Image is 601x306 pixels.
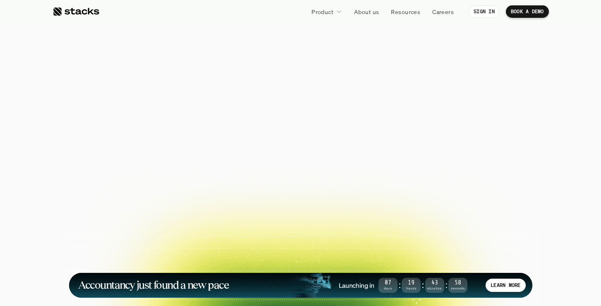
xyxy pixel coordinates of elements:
[425,287,444,290] span: Minutes
[78,280,229,290] h1: Accountancy just found a new pace
[378,281,397,285] span: 07
[294,175,386,195] a: EXPLORE PRODUCT
[448,281,467,285] span: 58
[491,282,520,288] p: LEARN MORE
[391,7,420,16] p: Resources
[215,175,290,195] a: BOOK A DEMO
[309,179,372,191] p: EXPLORE PRODUCT
[229,179,275,191] p: BOOK A DEMO
[354,7,379,16] p: About us
[378,287,397,290] span: Days
[98,253,148,288] a: Case study
[157,210,208,246] a: Case study
[402,287,421,290] span: Hours
[474,9,495,14] p: SIGN IN
[421,280,425,290] strong: :
[349,4,384,19] a: About us
[366,51,456,87] span: close.
[427,4,459,19] a: Careers
[198,88,403,125] span: Reimagined.
[69,273,532,298] a: Accountancy just found a new paceLaunching in07Days:19Hours:43Minutes:58SecondsLEARN MORE
[511,9,544,14] p: BOOK A DEMO
[173,238,195,243] h2: Case study
[217,51,359,87] span: financial
[386,4,425,19] a: Resources
[402,281,421,285] span: 19
[311,7,333,16] p: Product
[334,210,385,246] a: Case study
[351,238,373,243] h2: Case study
[98,210,148,246] a: Case study
[339,281,374,290] h4: Launching in
[114,238,136,243] h2: Case study
[469,5,500,18] a: SIGN IN
[432,7,454,16] p: Careers
[448,287,467,290] span: Seconds
[397,280,402,290] strong: :
[198,135,403,160] p: Close your books faster, smarter, and risk-free with Stacks, the AI tool for accounting teams.
[157,253,208,288] a: Case study
[425,281,444,285] span: 43
[453,262,503,269] p: and more
[145,51,210,87] span: The
[506,5,549,18] a: BOOK A DEMO
[444,280,448,290] strong: :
